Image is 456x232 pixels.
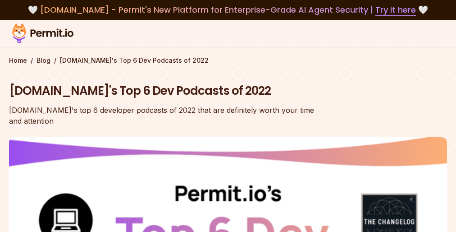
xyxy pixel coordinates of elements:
[9,56,447,65] div: / /
[375,4,416,16] a: Try it here
[9,4,447,16] div: 🤍 🤍
[9,22,77,45] img: Permit logo
[9,83,355,99] h1: [DOMAIN_NAME]'s Top 6 Dev Podcasts of 2022
[40,4,416,15] span: [DOMAIN_NAME] - Permit's New Platform for Enterprise-Grade AI Agent Security |
[36,56,50,65] a: Blog
[9,56,27,65] a: Home
[9,105,355,126] div: [DOMAIN_NAME]'s top 6 developer podcasts of 2022 that are definitely worth your time and attention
